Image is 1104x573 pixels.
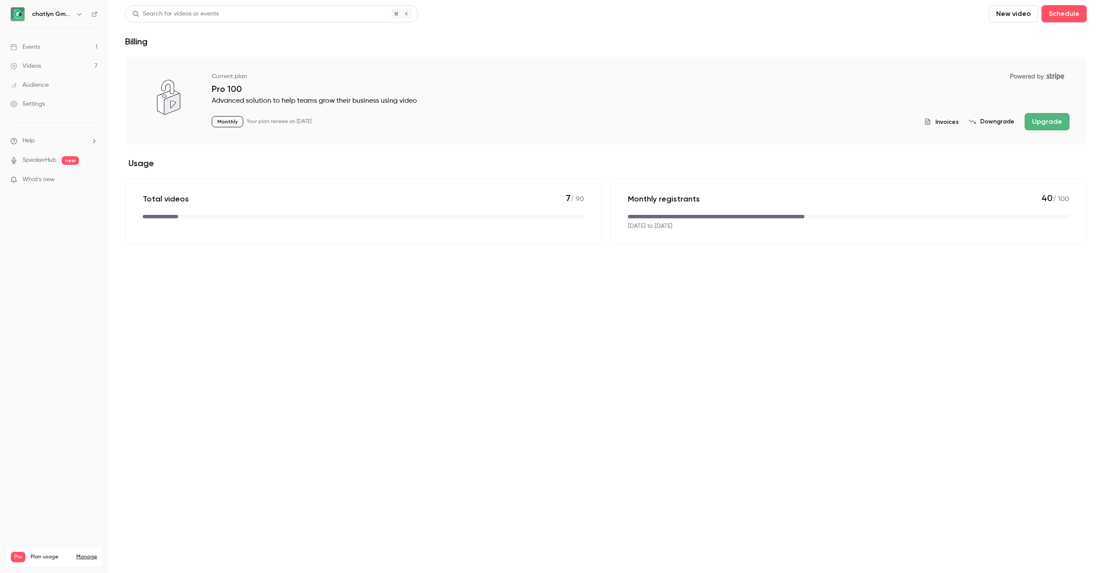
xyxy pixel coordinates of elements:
[1041,193,1053,203] span: 40
[924,117,959,126] button: Invoices
[212,116,243,127] p: Monthly
[989,5,1038,22] button: New video
[212,96,1069,106] p: Advanced solution to help teams grow their business using video
[1025,113,1069,130] button: Upgrade
[10,81,49,89] div: Audience
[10,62,41,70] div: Videos
[10,43,40,51] div: Events
[11,552,25,562] span: Pro
[32,10,72,19] h6: chatlyn GmbH
[22,175,55,184] span: What's new
[935,117,959,126] span: Invoices
[22,136,35,145] span: Help
[143,194,189,204] p: Total videos
[10,136,97,145] li: help-dropdown-opener
[212,84,1069,94] p: Pro 100
[125,36,147,47] h1: Billing
[628,222,672,231] p: [DATE] to [DATE]
[1041,5,1087,22] button: Schedule
[62,156,79,165] span: new
[10,100,45,108] div: Settings
[1041,193,1069,205] p: / 100
[628,194,700,204] p: Monthly registrants
[212,72,247,81] p: Current plan
[22,156,56,165] a: SpeakerHub
[566,193,571,203] span: 7
[76,554,97,560] a: Manage
[125,57,1087,245] section: billing
[247,118,311,125] p: Your plan renews on [DATE]
[125,158,1087,168] h2: Usage
[566,193,584,205] p: / 90
[132,9,219,19] div: Search for videos or events
[31,554,71,560] span: Plan usage
[11,7,25,21] img: chatlyn GmbH
[969,117,1014,126] button: Downgrade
